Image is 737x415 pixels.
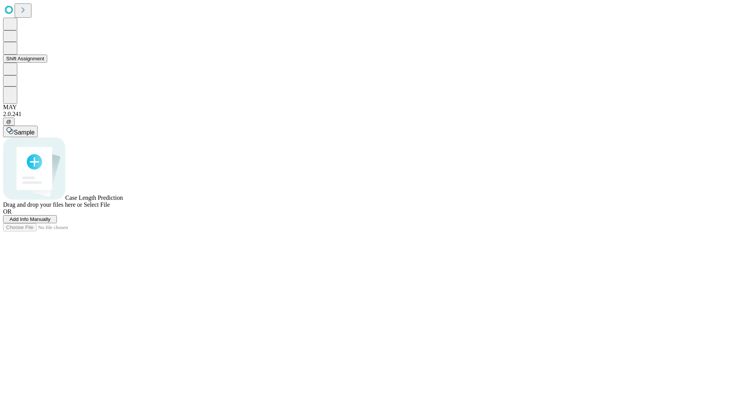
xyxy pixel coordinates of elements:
[3,55,47,63] button: Shift Assignment
[3,201,82,208] span: Drag and drop your files here or
[3,126,38,137] button: Sample
[84,201,110,208] span: Select File
[14,129,35,136] span: Sample
[3,208,12,215] span: OR
[10,216,51,222] span: Add Info Manually
[3,215,57,223] button: Add Info Manually
[3,118,15,126] button: @
[6,119,12,124] span: @
[3,104,734,111] div: MAY
[3,111,734,118] div: 2.0.241
[65,194,123,201] span: Case Length Prediction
